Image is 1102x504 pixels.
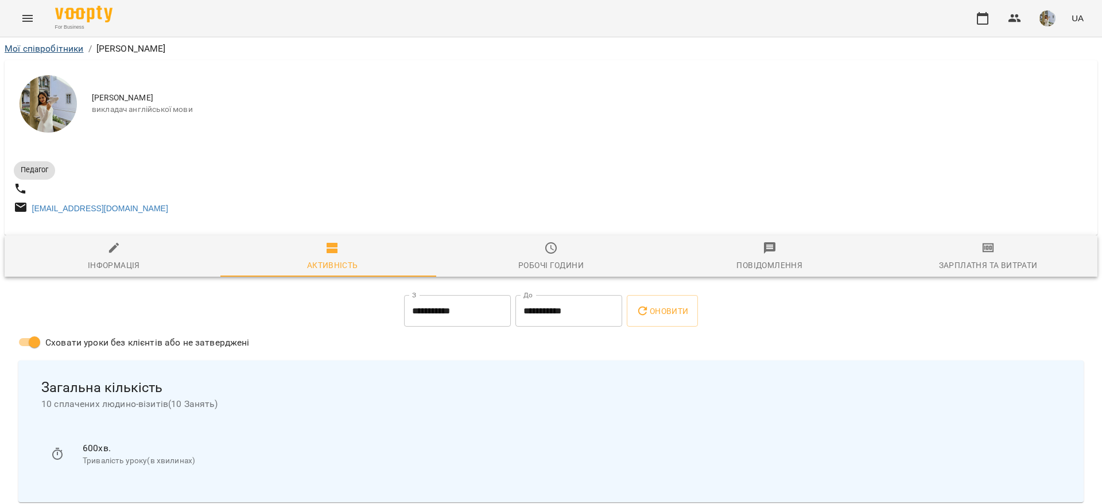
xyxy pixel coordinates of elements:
div: Робочі години [518,258,584,272]
span: 10 сплачених людино-візитів ( 10 Занять ) [41,397,1061,411]
button: UA [1067,7,1088,29]
span: UA [1072,12,1084,24]
img: Ковтун Анастасія Сергіїівна [20,75,77,133]
span: For Business [55,24,112,31]
span: Загальна кількість [41,379,1061,397]
div: Зарплатня та Витрати [939,258,1038,272]
p: [PERSON_NAME] [96,42,166,56]
img: Voopty Logo [55,6,112,22]
button: Оновити [627,295,697,327]
span: [PERSON_NAME] [92,92,1088,104]
a: [EMAIL_ADDRESS][DOMAIN_NAME] [32,204,168,213]
nav: breadcrumb [5,42,1097,56]
button: Menu [14,5,41,32]
span: Педагог [14,165,55,175]
div: Інформація [88,258,140,272]
span: викладач англійської мови [92,104,1088,115]
a: Мої співробітники [5,43,84,54]
div: Повідомлення [736,258,802,272]
span: Сховати уроки без клієнтів або не затверджені [45,336,250,350]
span: Оновити [636,304,688,318]
img: 2693ff5fab4ac5c18e9886587ab8f966.jpg [1039,10,1056,26]
p: Тривалість уроку(в хвилинах) [83,455,1051,467]
p: 600 хв. [83,441,1051,455]
div: Активність [307,258,358,272]
li: / [88,42,92,56]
